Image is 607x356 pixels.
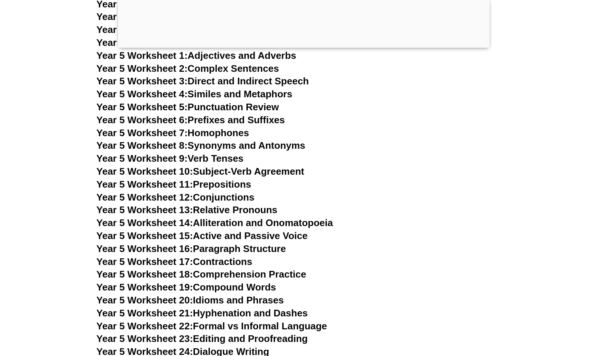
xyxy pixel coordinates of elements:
[97,333,308,344] a: Year 5 Worksheet 23:Editing and Proofreading
[97,256,193,267] span: Year 5 Worksheet 17:
[97,204,193,215] span: Year 5 Worksheet 13:
[97,11,372,22] a: Year 5 Comprehension Worksheet 12: The Animal Sanctuary
[97,269,193,280] span: Year 5 Worksheet 18:
[97,179,251,190] a: Year 5 Worksheet 11:Prepositions
[97,114,285,125] a: Year 5 Worksheet 6:Prefixes and Suffixes
[97,63,188,74] span: Year 5 Worksheet 2:
[97,320,193,332] span: Year 5 Worksheet 22:
[97,282,193,293] span: Year 5 Worksheet 19:
[97,192,193,203] span: Year 5 Worksheet 12:
[97,308,308,319] a: Year 5 Worksheet 21:Hyphenation and Dashes
[97,101,188,112] span: Year 5 Worksheet 5:
[97,153,244,164] a: Year 5 Worksheet 9:Verb Tenses
[97,166,304,177] a: Year 5 Worksheet 10:Subject-Verb Agreement
[97,63,279,74] a: Year 5 Worksheet 2:Complex Sentences
[97,75,188,87] span: Year 5 Worksheet 3:
[97,295,284,306] a: Year 5 Worksheet 20:Idioms and Phrases
[97,295,193,306] span: Year 5 Worksheet 20:
[97,282,276,293] a: Year 5 Worksheet 19:Compound Words
[97,140,306,151] a: Year 5 Worksheet 8:Synonyms and Antonyms
[97,127,188,138] span: Year 5 Worksheet 7:
[97,153,188,164] span: Year 5 Worksheet 9:
[97,24,361,35] a: Year 5 Comprehension Worksheet 13: The Magical Amulet
[97,50,188,61] span: Year 5 Worksheet 1:
[97,75,309,87] a: Year 5 Worksheet 3:Direct and Indirect Speech
[97,217,333,228] a: Year 5 Worksheet 14:Alliteration and Onomatopoeia
[97,127,249,138] a: Year 5 Worksheet 7:Homophones
[97,88,188,100] span: Year 5 Worksheet 4:
[97,243,286,254] a: Year 5 Worksheet 16:Paragraph Structure
[97,192,254,203] a: Year 5 Worksheet 12:Conjunctions
[484,272,607,356] iframe: Chat Widget
[97,140,188,151] span: Year 5 Worksheet 8:
[97,256,252,267] a: Year 5 Worksheet 17:Contractions
[97,114,188,125] span: Year 5 Worksheet 6:
[97,230,308,241] a: Year 5 Worksheet 15:Active and Passive Voice
[97,269,306,280] a: Year 5 Worksheet 18:Comprehension Practice
[97,333,193,344] span: Year 5 Worksheet 23:
[97,243,193,254] span: Year 5 Worksheet 16:
[97,217,193,228] span: Year 5 Worksheet 14:
[97,88,293,100] a: Year 5 Worksheet 4:Similes and Metaphors
[97,179,193,190] span: Year 5 Worksheet 11:
[97,37,383,48] a: Year 5 Comprehension Worksheet 14: The Talking Water Bottle
[97,101,279,112] a: Year 5 Worksheet 5:Punctuation Review
[97,166,193,177] span: Year 5 Worksheet 10:
[97,204,277,215] a: Year 5 Worksheet 13:Relative Pronouns
[97,230,193,241] span: Year 5 Worksheet 15:
[97,308,193,319] span: Year 5 Worksheet 21:
[97,50,296,61] a: Year 5 Worksheet 1:Adjectives and Adverbs
[97,320,327,332] a: Year 5 Worksheet 22:Formal vs Informal Language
